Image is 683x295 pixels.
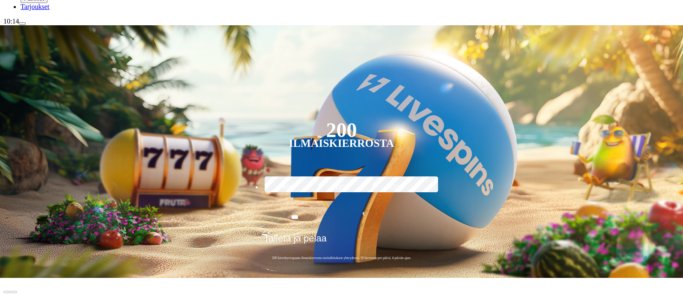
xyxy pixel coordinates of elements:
[261,232,422,250] button: Talleta ja pelaa
[3,18,19,25] span: 10:14
[19,22,26,25] button: menu
[261,256,422,260] span: 200 kierrätysvapaata ilmaiskierrosta ensitalletuksen yhteydessä. 50 kierrosta per päivä, 4 päivän...
[370,175,421,200] label: €250
[326,125,357,135] div: 200
[289,138,394,149] div: Ilmaiskierrosta
[363,210,365,218] span: €
[21,3,49,10] span: Tarjoukset
[10,291,17,293] button: next slide
[264,233,327,250] span: Talleta ja pelaa
[316,175,367,200] label: €150
[3,291,10,293] button: prev slide
[21,3,49,10] a: gift-inverted iconTarjoukset
[268,230,271,235] span: €
[262,175,313,200] label: €50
